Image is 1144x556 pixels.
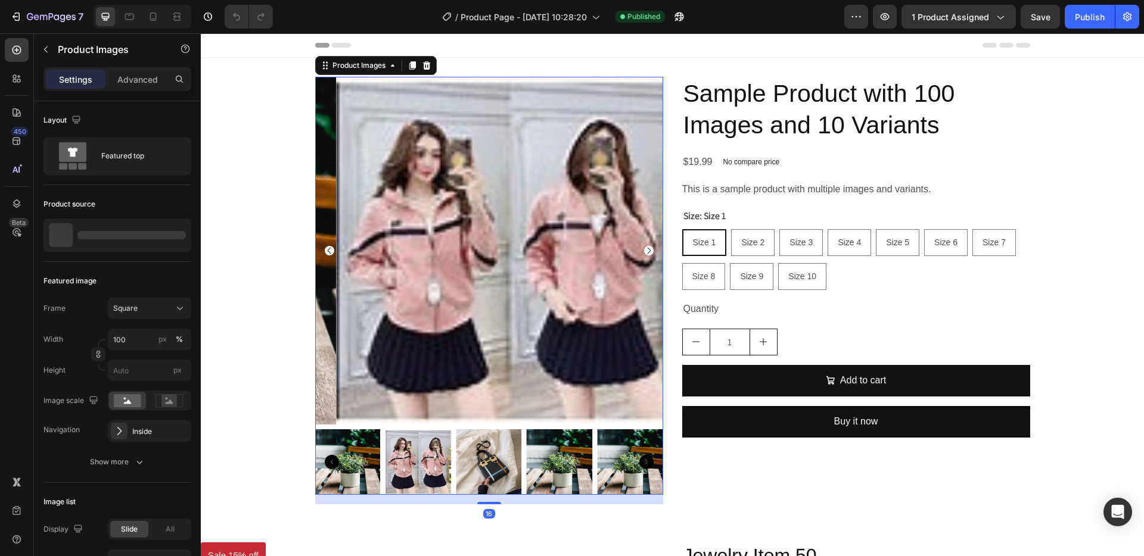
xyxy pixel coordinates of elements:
div: Layout [43,113,83,129]
div: Show more [90,456,145,468]
span: Size 4 [637,204,660,214]
h2: Sample Product with 100 Images and 10 Variants [481,43,829,110]
div: Navigation [43,424,80,435]
span: Size 7 [782,204,805,214]
div: Inside [132,426,188,437]
div: Beta [9,218,29,227]
div: Open Intercom Messenger [1103,498,1132,526]
span: Size 8 [492,238,515,248]
div: px [158,334,167,345]
div: Image scale [43,393,101,409]
button: Carousel Next Arrow [439,421,453,436]
img: What Is The Answer And Why? [396,396,462,461]
div: 16 [282,476,294,485]
span: Save [1031,12,1050,22]
div: Add to cart [639,339,685,356]
div: Quantity [481,266,829,286]
label: Height [43,365,66,376]
span: Square [113,303,138,314]
button: Carousel Back Arrow [124,421,138,436]
div: Product source [43,199,95,210]
span: Size 2 [540,204,564,214]
button: Add to cart [481,332,829,363]
span: Slide [121,524,138,535]
div: Product Images [129,27,187,38]
button: decrement [482,296,509,321]
button: % [156,332,170,346]
span: Size 1 [492,204,515,214]
p: Advanced [117,73,158,86]
h1: Jewelry Item 50 [481,509,944,536]
div: Featured top [101,142,174,170]
div: Featured image [43,276,97,286]
span: Size 3 [589,204,612,214]
label: Width [43,334,63,345]
button: 7 [5,5,89,29]
button: Publish [1065,5,1115,29]
p: 7 [78,10,83,24]
span: Product Page - [DATE] 10:28:20 [461,11,587,23]
span: Size 9 [539,238,562,248]
button: Show more [43,451,191,473]
span: px [173,366,182,374]
span: / [455,11,458,23]
iframe: Design area [201,33,1144,556]
button: Buy it now [481,373,829,404]
div: Image list [43,496,76,507]
div: 450 [11,127,29,136]
button: 1 product assigned [901,5,1016,29]
button: Square [108,298,191,319]
legend: Size: Size 1 [481,174,526,191]
button: Save [1021,5,1060,29]
input: px% [108,329,191,350]
p: Product Images [58,42,159,57]
input: quantity [509,296,549,321]
p: This is a sample product with multiple images and variants. [481,151,730,161]
img: What Is The Answer And Why? [113,396,179,461]
span: 1 product assigned [912,11,989,23]
button: increment [549,296,576,321]
span: Size 5 [685,204,708,214]
div: Buy it now [633,380,677,397]
button: Carousel Next Arrow [443,213,453,222]
img: What Is The Answer And Why? [326,396,391,461]
span: Size 10 [587,238,615,248]
p: Settings [59,73,92,86]
span: All [166,524,175,535]
div: % [176,334,183,345]
input: px [108,360,191,381]
div: Publish [1075,11,1105,23]
p: No compare price [522,125,579,132]
span: Published [627,11,660,22]
div: Display [43,521,85,538]
div: $19.99 [481,119,513,139]
div: Undo/Redo [225,5,273,29]
label: Frame [43,303,66,314]
span: Size 6 [733,204,757,214]
button: px [172,332,186,346]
